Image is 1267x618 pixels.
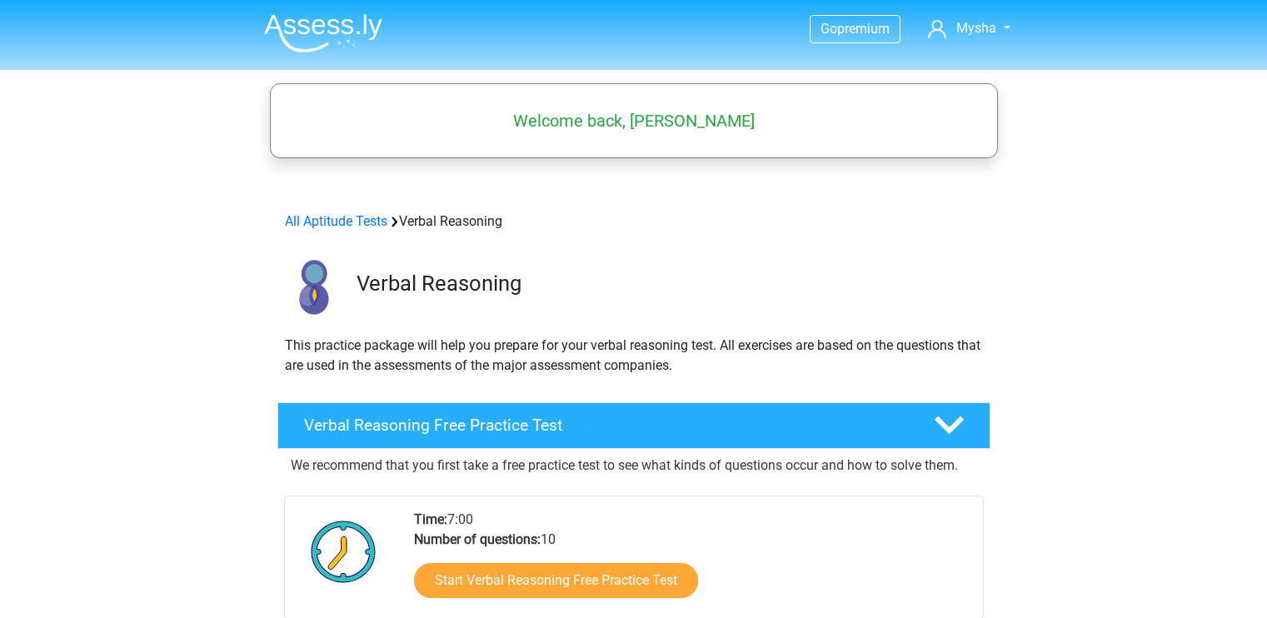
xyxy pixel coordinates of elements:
[264,13,382,52] img: Assessly
[921,18,1016,38] a: Mysha
[414,531,541,547] b: Number of questions:
[271,402,997,449] a: Verbal Reasoning Free Practice Test
[291,456,977,476] p: We recommend that you first take a free practice test to see what kinds of questions occur and ho...
[357,271,977,297] h3: Verbal Reasoning
[278,252,349,322] img: verbal reasoning
[402,510,982,618] div: 7:00 10
[302,510,386,593] img: Clock
[811,17,900,40] a: Gopremium
[414,563,698,598] a: Start Verbal Reasoning Free Practice Test
[285,213,387,229] a: All Aptitude Tests
[837,21,890,37] span: premium
[285,336,983,376] p: This practice package will help you prepare for your verbal reasoning test. All exercises are bas...
[821,21,837,37] span: Go
[414,511,447,527] b: Time:
[956,20,996,36] span: Mysha
[278,212,990,232] div: Verbal Reasoning
[304,416,907,435] h4: Verbal Reasoning Free Practice Test
[278,111,990,131] h5: Welcome back, [PERSON_NAME]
